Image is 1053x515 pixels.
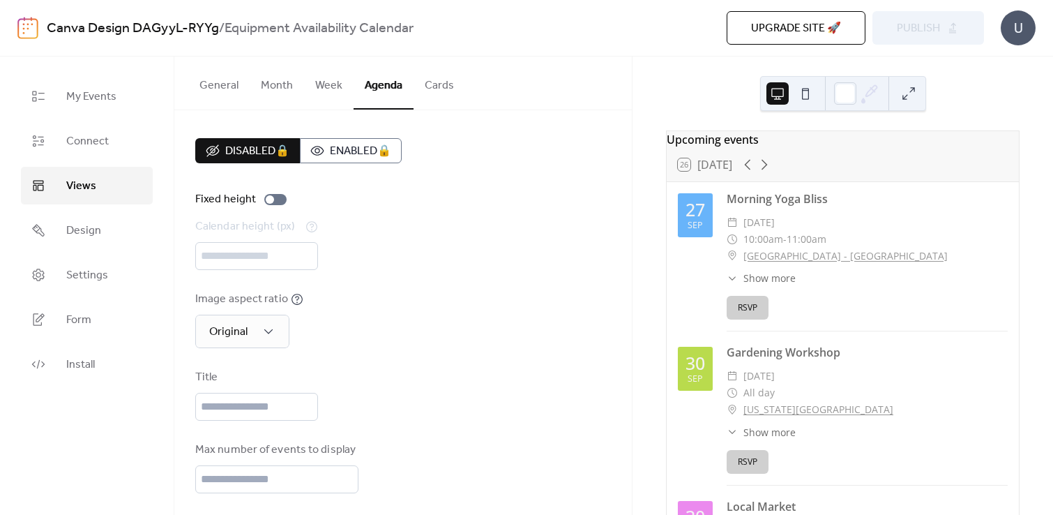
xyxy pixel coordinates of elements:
span: Views [66,178,96,195]
div: Morning Yoga Bliss [727,191,1008,207]
a: Design [21,211,153,249]
a: Canva Design DAGyyL-RYYg [47,15,219,42]
div: Local Market [727,498,1008,515]
button: RSVP [727,450,768,474]
a: Form [21,301,153,338]
button: General [188,57,250,108]
a: Connect [21,122,153,160]
a: [GEOGRAPHIC_DATA] - [GEOGRAPHIC_DATA] [743,248,948,264]
button: ​Show more [727,271,796,285]
div: Upcoming events [667,131,1019,148]
span: Upgrade site 🚀 [751,20,841,37]
button: Week [304,57,354,108]
a: Settings [21,256,153,294]
a: [US_STATE][GEOGRAPHIC_DATA] [743,401,893,418]
div: ​ [727,248,738,264]
button: ​Show more [727,425,796,440]
a: Install [21,345,153,383]
span: Original [209,321,248,343]
b: Equipment Availability Calendar [225,15,414,42]
a: My Events [21,77,153,115]
div: Sep [688,375,703,384]
img: logo [17,17,38,39]
div: Title [195,369,315,386]
span: Design [66,223,101,239]
div: ​ [727,368,738,385]
span: [DATE] [743,214,775,231]
a: Views [21,167,153,204]
div: Max number of events to display [195,442,356,458]
span: Show more [743,425,796,440]
span: Form [66,312,91,329]
span: Connect [66,133,109,150]
div: Gardening Workshop [727,344,1008,361]
span: Show more [743,271,796,285]
button: Upgrade site 🚀 [727,11,865,45]
span: Settings [66,267,108,284]
div: Fixed height [195,191,256,208]
div: Image aspect ratio [195,291,288,308]
span: All day [743,385,775,401]
b: / [219,15,225,42]
span: Install [66,357,95,373]
button: RSVP [727,296,768,320]
button: Agenda [354,57,414,110]
span: [DATE] [743,368,775,385]
div: Sep [688,221,703,230]
div: ​ [727,214,738,231]
span: My Events [66,89,116,105]
div: 30 [685,354,705,372]
span: 11:00am [787,231,826,248]
div: ​ [727,385,738,401]
div: ​ [727,271,738,285]
div: ​ [727,401,738,418]
button: Cards [414,57,465,108]
div: ​ [727,425,738,440]
span: 10:00am [743,231,783,248]
div: U [1001,10,1036,45]
div: ​ [727,231,738,248]
span: - [783,231,787,248]
button: Month [250,57,304,108]
div: 27 [685,201,705,218]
